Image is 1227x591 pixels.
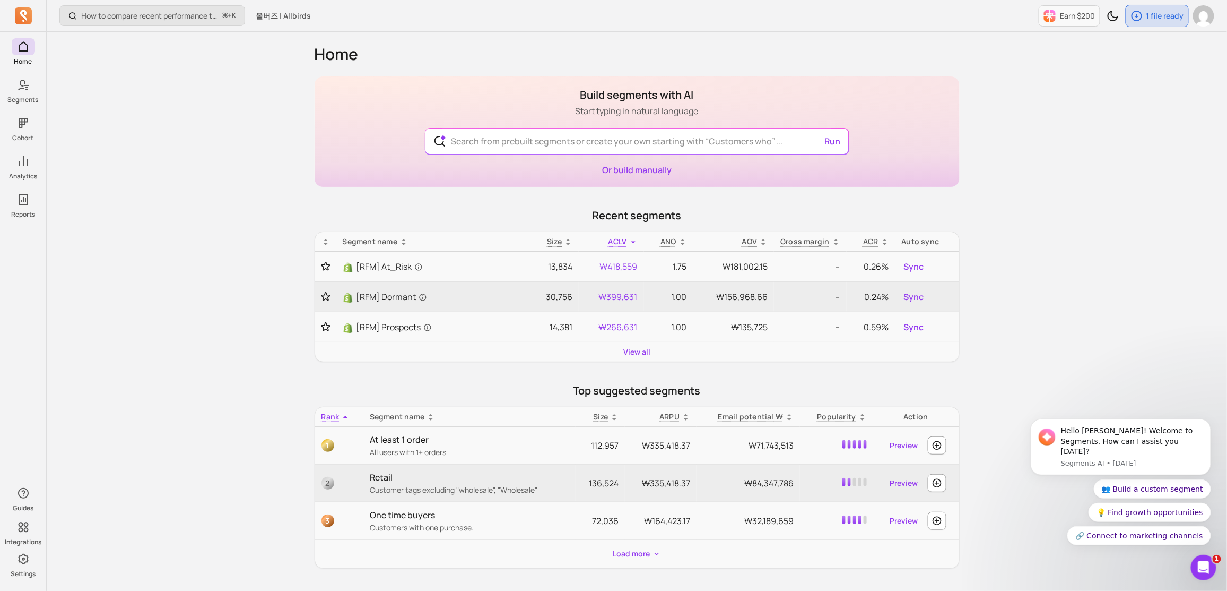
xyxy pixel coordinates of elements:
button: Toggle favorite [321,261,330,272]
span: 136,524 [589,477,619,489]
button: Sync [902,288,926,305]
p: 30,756 [536,290,572,303]
p: 1.00 [650,321,687,333]
p: At least 1 order [370,433,569,446]
a: Preview [886,436,923,455]
p: 1.75 [650,260,687,273]
span: 1 [1213,555,1221,563]
img: Shopify [343,323,353,333]
p: Popularity [817,412,856,422]
a: Or build manually [602,164,672,176]
span: Sync [904,290,924,303]
span: Size [593,412,608,422]
a: Shopify[RFM] Prospects [343,321,523,333]
p: 13,834 [536,260,572,273]
span: ₩71,743,513 [749,440,794,451]
p: Email potential ₩ [718,412,784,422]
button: Load more [609,544,665,564]
button: 1 file ready [1126,5,1189,27]
p: Guides [13,504,33,512]
p: 1.00 [650,290,687,303]
p: Integrations [5,538,41,546]
input: Search from prebuilt segments or create your own starting with “Customers who” ... [442,129,831,154]
p: Cohort [13,134,34,142]
a: Shopify[RFM] Dormant [343,290,523,303]
span: + [223,10,236,21]
button: Earn $200 [1039,5,1100,27]
p: Customer tags excluding "wholesale", "Wholesale" [370,485,569,495]
h1: Build segments with AI [576,88,699,102]
span: ₩335,418.37 [642,477,690,489]
span: Rank [321,412,340,422]
kbd: K [232,12,236,20]
p: Segments [8,96,39,104]
p: Settings [11,570,36,578]
span: ₩84,347,786 [744,477,794,489]
p: Earn $200 [1060,11,1095,21]
span: Size [547,236,562,246]
a: Preview [886,511,923,530]
p: All users with 1+ orders [370,447,569,458]
span: 3 [321,515,334,527]
p: 14,381 [536,321,572,333]
p: ₩135,725 [700,321,768,333]
p: Top suggested segments [315,383,960,398]
span: ₩164,423.17 [644,515,690,527]
p: Customers with one purchase. [370,523,569,533]
p: ACR [863,236,878,247]
button: Run [821,131,845,152]
span: Sync [904,260,924,273]
p: 0.59% [853,321,889,333]
iframe: Intercom live chat [1191,555,1216,580]
button: Sync [902,258,926,275]
p: ₩156,968.66 [700,290,768,303]
p: How to compare recent performance to last year or last month? [81,11,219,21]
span: [RFM] Dormant [356,290,427,303]
span: 72,036 [592,515,619,527]
img: Shopify [343,293,353,303]
button: Guides [12,483,35,515]
p: ARPU [659,412,680,422]
p: -- [780,321,840,333]
div: Segment name [343,236,523,247]
a: Shopify[RFM] At_Risk [343,260,523,273]
p: ₩266,631 [585,321,637,333]
p: ₩418,559 [585,260,637,273]
h1: Home [315,45,960,64]
span: ANO [660,236,676,246]
span: ₩335,418.37 [642,440,690,451]
span: Sync [904,321,924,333]
button: Toggle favorite [321,322,330,332]
span: ₩32,189,659 [744,515,794,527]
iframe: Intercom notifications message [1015,348,1227,562]
p: 0.24% [853,290,889,303]
a: View all [623,347,650,357]
button: Sync [902,319,926,336]
span: [RFM] At_Risk [356,260,423,273]
p: Analytics [9,172,37,181]
p: One time buyers [370,509,569,521]
span: [RFM] Prospects [356,321,432,333]
p: 0.26% [853,260,889,273]
p: -- [780,260,840,273]
p: Recent segments [315,208,960,223]
a: Preview [886,474,923,493]
p: Start typing in natural language [576,105,699,117]
p: Home [14,57,32,66]
span: 2 [321,477,334,490]
kbd: ⌘ [222,10,228,23]
p: Reports [11,210,35,219]
p: AOV [742,236,758,247]
p: Retail [370,471,569,484]
p: ₩181,002.15 [700,260,768,273]
button: Toggle favorite [321,292,330,302]
img: avatar [1193,5,1214,27]
p: 1 file ready [1146,11,1184,21]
